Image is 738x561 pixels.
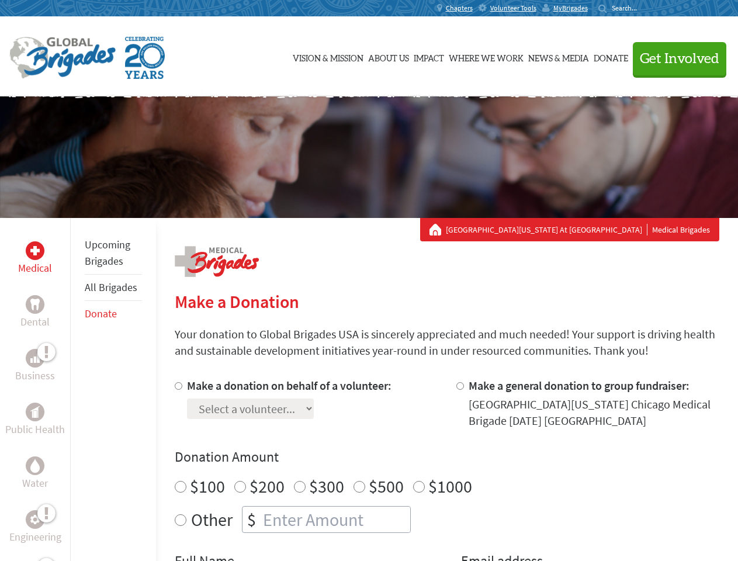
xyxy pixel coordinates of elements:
img: Global Brigades Celebrating 20 Years [125,37,165,79]
h2: Make a Donation [175,291,719,312]
label: Make a donation on behalf of a volunteer: [187,378,391,393]
div: Medical [26,241,44,260]
a: Where We Work [449,27,524,86]
label: $100 [190,475,225,497]
img: Dental [30,299,40,310]
li: Upcoming Brigades [85,232,142,275]
img: Public Health [30,406,40,418]
a: All Brigades [85,280,137,294]
a: Impact [414,27,444,86]
h4: Donation Amount [175,448,719,466]
p: Medical [18,260,52,276]
label: Other [191,506,233,533]
a: MedicalMedical [18,241,52,276]
img: Global Brigades Logo [9,37,116,79]
label: $300 [309,475,344,497]
p: Your donation to Global Brigades USA is sincerely appreciated and much needed! Your support is dr... [175,326,719,359]
a: Donate [594,27,628,86]
label: Make a general donation to group fundraiser: [469,378,690,393]
a: [GEOGRAPHIC_DATA][US_STATE] At [GEOGRAPHIC_DATA] [446,224,647,236]
label: $200 [250,475,285,497]
div: Business [26,349,44,368]
img: Engineering [30,515,40,524]
div: Medical Brigades [429,224,710,236]
a: Upcoming Brigades [85,238,130,268]
a: DentalDental [20,295,50,330]
a: Vision & Mission [293,27,363,86]
div: Public Health [26,403,44,421]
li: All Brigades [85,275,142,301]
label: $1000 [428,475,472,497]
li: Donate [85,301,142,327]
span: MyBrigades [553,4,588,13]
img: logo-medical.png [175,246,259,277]
input: Enter Amount [261,507,410,532]
span: Get Involved [640,52,719,66]
p: Dental [20,314,50,330]
span: Chapters [446,4,473,13]
img: Medical [30,246,40,255]
div: Water [26,456,44,475]
div: Engineering [26,510,44,529]
a: Public HealthPublic Health [5,403,65,438]
input: Search... [612,4,645,12]
img: Water [30,459,40,472]
label: $500 [369,475,404,497]
div: [GEOGRAPHIC_DATA][US_STATE] Chicago Medical Brigade [DATE] [GEOGRAPHIC_DATA] [469,396,719,429]
a: About Us [368,27,409,86]
p: Engineering [9,529,61,545]
div: Dental [26,295,44,314]
a: WaterWater [22,456,48,491]
p: Public Health [5,421,65,438]
button: Get Involved [633,42,726,75]
p: Business [15,368,55,384]
p: Water [22,475,48,491]
a: EngineeringEngineering [9,510,61,545]
a: BusinessBusiness [15,349,55,384]
a: News & Media [528,27,589,86]
img: Business [30,354,40,363]
div: $ [242,507,261,532]
a: Donate [85,307,117,320]
span: Volunteer Tools [490,4,536,13]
